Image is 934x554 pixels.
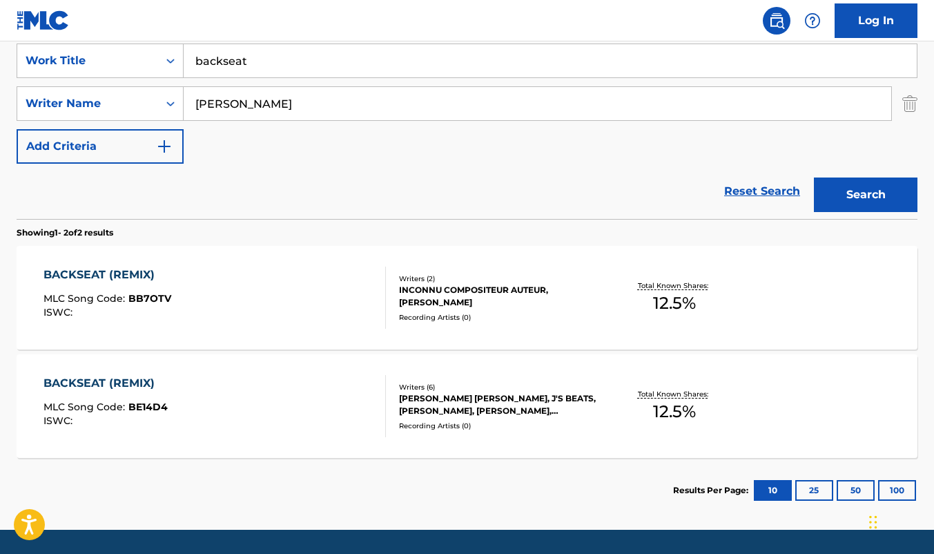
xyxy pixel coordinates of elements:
img: search [768,12,785,29]
span: BE14D4 [128,401,168,413]
button: Search [814,178,917,212]
div: BACKSEAT (REMIX) [43,267,171,283]
a: BACKSEAT (REMIX)MLC Song Code:BE14D4ISWC:Writers (6)[PERSON_NAME] [PERSON_NAME], J'S BEATS, [PERS... [17,354,917,458]
div: Work Title [26,52,150,69]
p: Results Per Page: [673,484,752,497]
a: BACKSEAT (REMIX)MLC Song Code:BB7OTVISWC:Writers (2)INCONNU COMPOSITEUR AUTEUR, [PERSON_NAME]Reco... [17,246,917,350]
iframe: Chat Widget [865,488,934,554]
span: BB7OTV [128,292,171,305]
button: 10 [754,480,792,501]
a: Public Search [763,7,790,35]
img: MLC Logo [17,10,70,30]
a: Reset Search [717,176,807,207]
div: BACKSEAT (REMIX) [43,375,168,392]
div: Help [799,7,826,35]
span: 12.5 % [653,291,696,316]
p: Showing 1 - 2 of 2 results [17,227,113,239]
img: 9d2ae6d4665cec9f34b9.svg [156,138,173,155]
div: Recording Artists ( 0 ) [399,312,600,323]
button: 100 [878,480,916,501]
div: Writers ( 2 ) [399,274,600,284]
form: Search Form [17,44,917,219]
button: Add Criteria [17,129,184,164]
span: ISWC : [43,414,76,427]
div: [PERSON_NAME] [PERSON_NAME], J'S BEATS, [PERSON_NAME], [PERSON_NAME], [PERSON_NAME], [PERSON_NAME] [399,392,600,417]
img: help [804,12,821,29]
div: Writer Name [26,95,150,112]
div: INCONNU COMPOSITEUR AUTEUR, [PERSON_NAME] [399,284,600,309]
div: Writers ( 6 ) [399,382,600,392]
span: MLC Song Code : [43,401,128,413]
p: Total Known Shares: [638,389,712,399]
button: 25 [795,480,833,501]
a: Log In [835,3,917,38]
div: Drag [869,502,877,543]
span: ISWC : [43,306,76,318]
button: 50 [837,480,875,501]
span: MLC Song Code : [43,292,128,305]
div: Recording Artists ( 0 ) [399,421,600,431]
img: Delete Criterion [902,86,917,121]
span: 12.5 % [653,399,696,424]
p: Total Known Shares: [638,280,712,291]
